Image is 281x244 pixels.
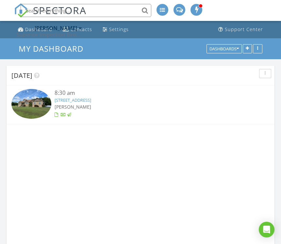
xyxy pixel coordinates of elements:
a: 8:30 am [STREET_ADDRESS] [PERSON_NAME] [11,89,270,120]
div: 8:30 am [55,89,248,97]
div: Open Intercom Messenger [259,222,274,237]
a: Settings [100,24,131,36]
img: 9304823%2Fcover_photos%2F2YZzYlbahToikXuJ5QTd%2Fsmall.jpg [11,89,51,119]
input: Search everything... [21,4,151,17]
div: [PERSON_NAME] [35,25,77,31]
div: Support Center [225,26,263,32]
a: My Dashboard [19,43,89,54]
span: [PERSON_NAME] [55,104,91,110]
a: [STREET_ADDRESS] [55,97,91,103]
span: [DATE] [11,71,32,80]
div: Settings [109,26,129,32]
button: Dashboards [207,44,242,53]
div: Superior Inspection Group [17,31,82,38]
a: Support Center [216,24,266,36]
div: Dashboards [209,46,239,51]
